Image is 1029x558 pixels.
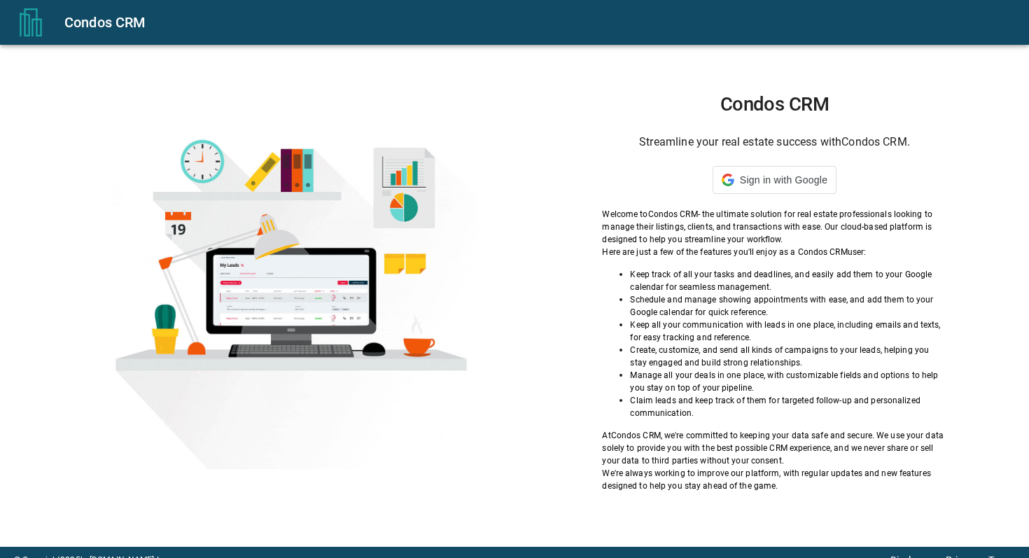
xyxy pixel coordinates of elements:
[64,11,1012,34] div: Condos CRM
[740,174,827,186] span: Sign in with Google
[602,467,946,492] p: We're always working to improve our platform, with regular updates and new features designed to h...
[630,394,946,419] p: Claim leads and keep track of them for targeted follow-up and personalized communication.
[602,132,946,152] h6: Streamline your real estate success with Condos CRM .
[602,246,946,258] p: Here are just a few of the features you'll enjoy as a Condos CRM user:
[630,319,946,344] p: Keep all your communication with leads in one place, including emails and texts, for easy trackin...
[713,166,836,194] div: Sign in with Google
[630,369,946,394] p: Manage all your deals in one place, with customizable fields and options to help you stay on top ...
[630,344,946,369] p: Create, customize, and send all kinds of campaigns to your leads, helping you stay engaged and bu...
[602,429,946,467] p: At Condos CRM , we're committed to keeping your data safe and secure. We use your data solely to ...
[630,293,946,319] p: Schedule and manage showing appointments with ease, and add them to your Google calendar for quic...
[602,93,946,116] h1: Condos CRM
[630,268,946,293] p: Keep track of all your tasks and deadlines, and easily add them to your Google calendar for seaml...
[602,208,946,246] p: Welcome to Condos CRM - the ultimate solution for real estate professionals looking to manage the...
